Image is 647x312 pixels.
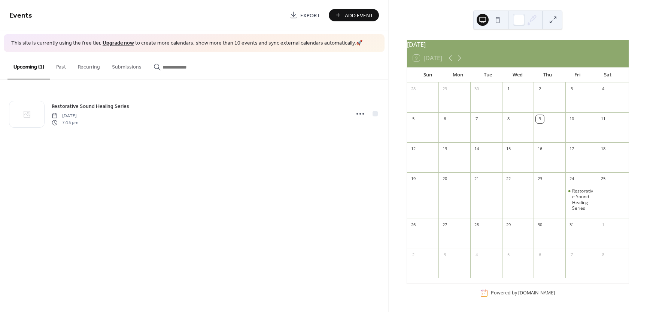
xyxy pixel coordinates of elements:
div: 10 [568,115,576,123]
a: Upgrade now [103,38,134,48]
div: 17 [568,145,576,153]
div: Thu [533,67,563,82]
div: 27 [441,221,449,229]
button: Recurring [72,52,106,79]
div: 5 [409,115,417,123]
button: Upcoming (1) [7,52,50,79]
div: Wed [503,67,533,82]
span: 7:15 pm [52,119,78,126]
div: Fri [563,67,593,82]
div: 22 [504,175,513,183]
div: 30 [536,221,544,229]
div: 25 [599,175,607,183]
div: 13 [441,145,449,153]
div: Sat [593,67,623,82]
button: Past [50,52,72,79]
div: 6 [536,251,544,259]
div: 5 [504,251,513,259]
div: 23 [536,175,544,183]
div: 31 [568,221,576,229]
span: Add Event [345,12,373,19]
div: 28 [473,221,481,229]
div: 2 [409,251,417,259]
div: 21 [473,175,481,183]
div: 3 [568,85,576,93]
div: 8 [599,251,607,259]
div: 29 [504,221,513,229]
div: 26 [409,221,417,229]
div: 18 [599,145,607,153]
div: 7 [473,115,481,123]
div: 19 [409,175,417,183]
div: 4 [473,251,481,259]
div: Restorative Sound Healing Series [565,188,597,211]
div: 11 [599,115,607,123]
div: 1 [599,221,607,229]
div: Powered by [491,290,555,296]
div: 4 [599,85,607,93]
div: Mon [443,67,473,82]
div: 29 [441,85,449,93]
a: Restorative Sound Healing Series [52,102,129,110]
button: Add Event [329,9,379,21]
div: 20 [441,175,449,183]
div: 9 [536,115,544,123]
div: 1 [504,85,513,93]
div: 15 [504,145,513,153]
div: Sun [413,67,443,82]
div: 2 [536,85,544,93]
div: 24 [568,175,576,183]
span: Export [300,12,320,19]
div: [DATE] [407,40,629,49]
div: 14 [473,145,481,153]
span: This site is currently using the free tier. to create more calendars, show more than 10 events an... [11,40,362,47]
a: [DOMAIN_NAME] [518,290,555,296]
div: 6 [441,115,449,123]
div: 12 [409,145,417,153]
span: Events [9,8,32,23]
div: 8 [504,115,513,123]
div: 7 [568,251,576,259]
div: 16 [536,145,544,153]
span: [DATE] [52,112,78,119]
button: Submissions [106,52,148,79]
div: Restorative Sound Healing Series [572,188,594,211]
a: Export [284,9,326,21]
div: 30 [473,85,481,93]
div: 28 [409,85,417,93]
div: 3 [441,251,449,259]
div: Tue [473,67,503,82]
